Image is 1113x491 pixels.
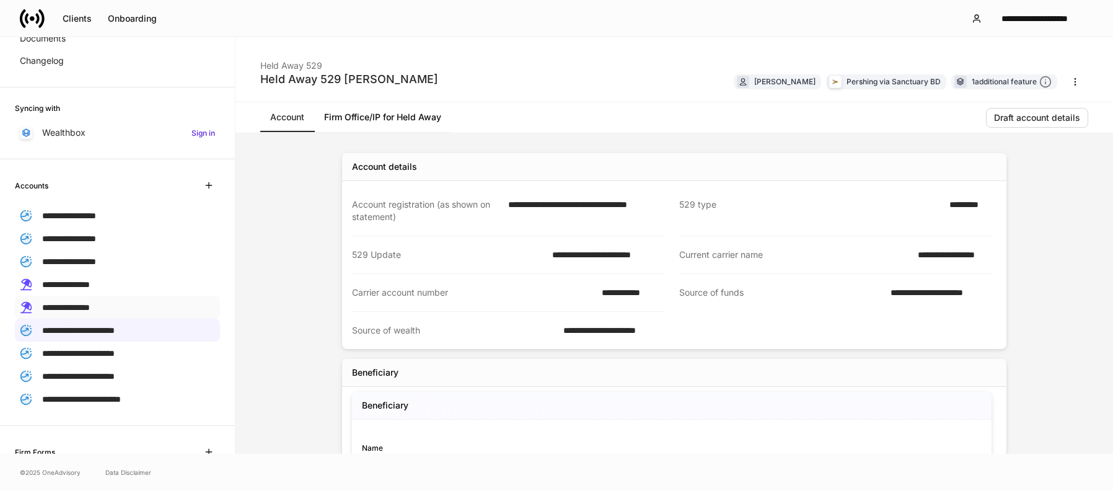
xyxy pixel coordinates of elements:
div: Beneficiary [352,366,398,379]
div: Account details [352,161,417,173]
h6: Syncing with [15,102,60,114]
div: Clients [63,14,92,23]
a: Data Disclaimer [105,467,151,477]
div: Held Away 529 [PERSON_NAME] [260,72,438,87]
div: Current carrier name [679,249,910,261]
div: [PERSON_NAME] [754,76,816,87]
div: Draft account details [994,113,1080,122]
a: Documents [15,27,220,50]
h6: Accounts [15,180,48,192]
div: Source of funds [679,286,883,299]
p: Documents [20,32,66,45]
button: Clients [55,9,100,29]
span: © 2025 OneAdvisory [20,467,81,477]
h6: Sign in [191,127,215,139]
div: 1 additional feature [972,76,1052,89]
p: Changelog [20,55,64,67]
div: Held Away 529 [260,52,438,72]
div: Carrier account number [352,286,594,299]
div: 529 type [679,198,942,223]
a: WealthboxSign in [15,122,220,144]
div: Account registration (as shown on statement) [352,198,501,223]
a: Changelog [15,50,220,72]
a: Account [260,102,314,132]
h5: Beneficiary [362,399,408,412]
div: Source of wealth [352,324,556,337]
div: Name [362,442,672,454]
p: Wealthbox [42,126,86,139]
a: Firm Office/IP for Held Away [314,102,451,132]
button: Draft account details [986,108,1088,128]
h6: Firm Forms [15,446,55,458]
button: Onboarding [100,9,165,29]
div: 529 Update [352,249,545,261]
div: Onboarding [108,14,157,23]
div: Pershing via Sanctuary BD [847,76,941,87]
